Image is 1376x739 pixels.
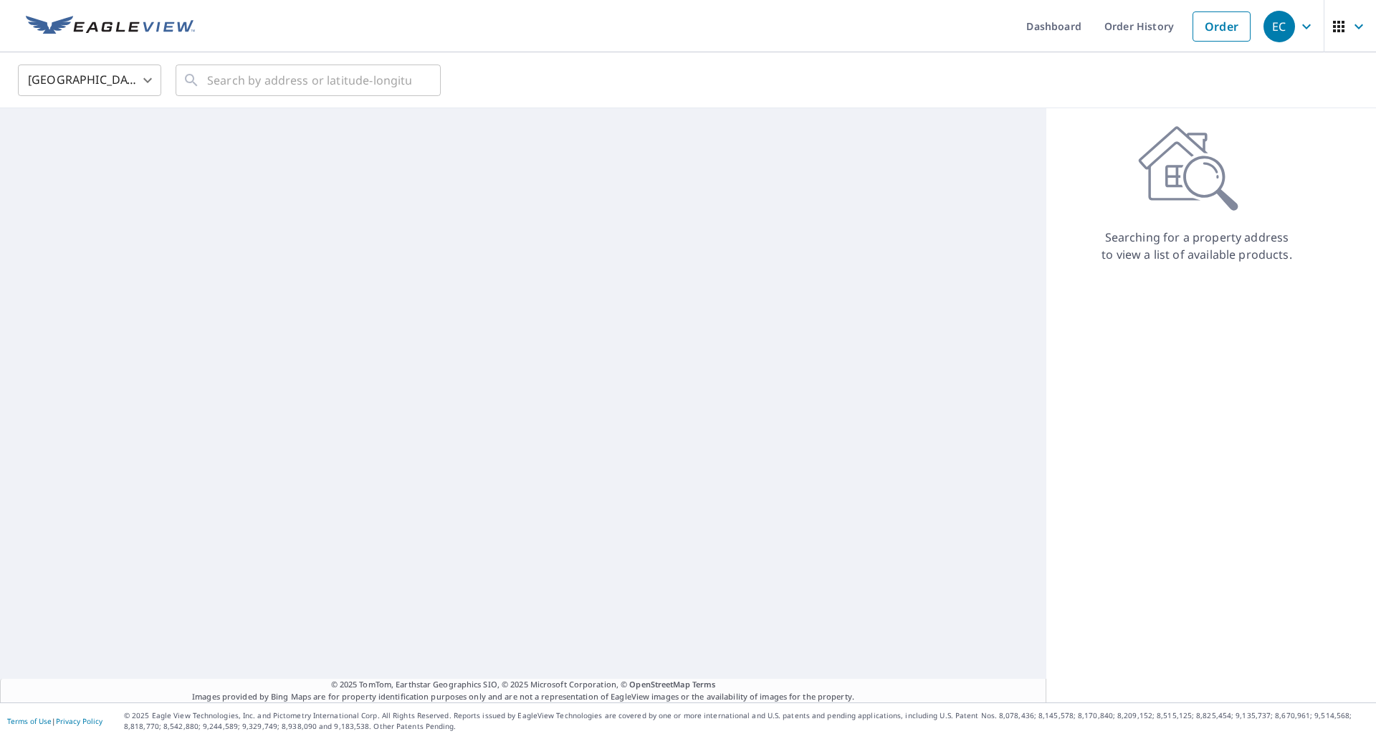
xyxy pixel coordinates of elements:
a: Order [1193,11,1251,42]
a: Terms [692,679,716,690]
div: [GEOGRAPHIC_DATA] [18,60,161,100]
a: Terms of Use [7,716,52,726]
a: OpenStreetMap [629,679,689,690]
a: Privacy Policy [56,716,102,726]
p: Searching for a property address to view a list of available products. [1101,229,1293,263]
div: EC [1263,11,1295,42]
img: EV Logo [26,16,195,37]
input: Search by address or latitude-longitude [207,60,411,100]
p: © 2025 Eagle View Technologies, Inc. and Pictometry International Corp. All Rights Reserved. Repo... [124,710,1369,732]
span: © 2025 TomTom, Earthstar Geographics SIO, © 2025 Microsoft Corporation, © [331,679,716,691]
p: | [7,717,102,725]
